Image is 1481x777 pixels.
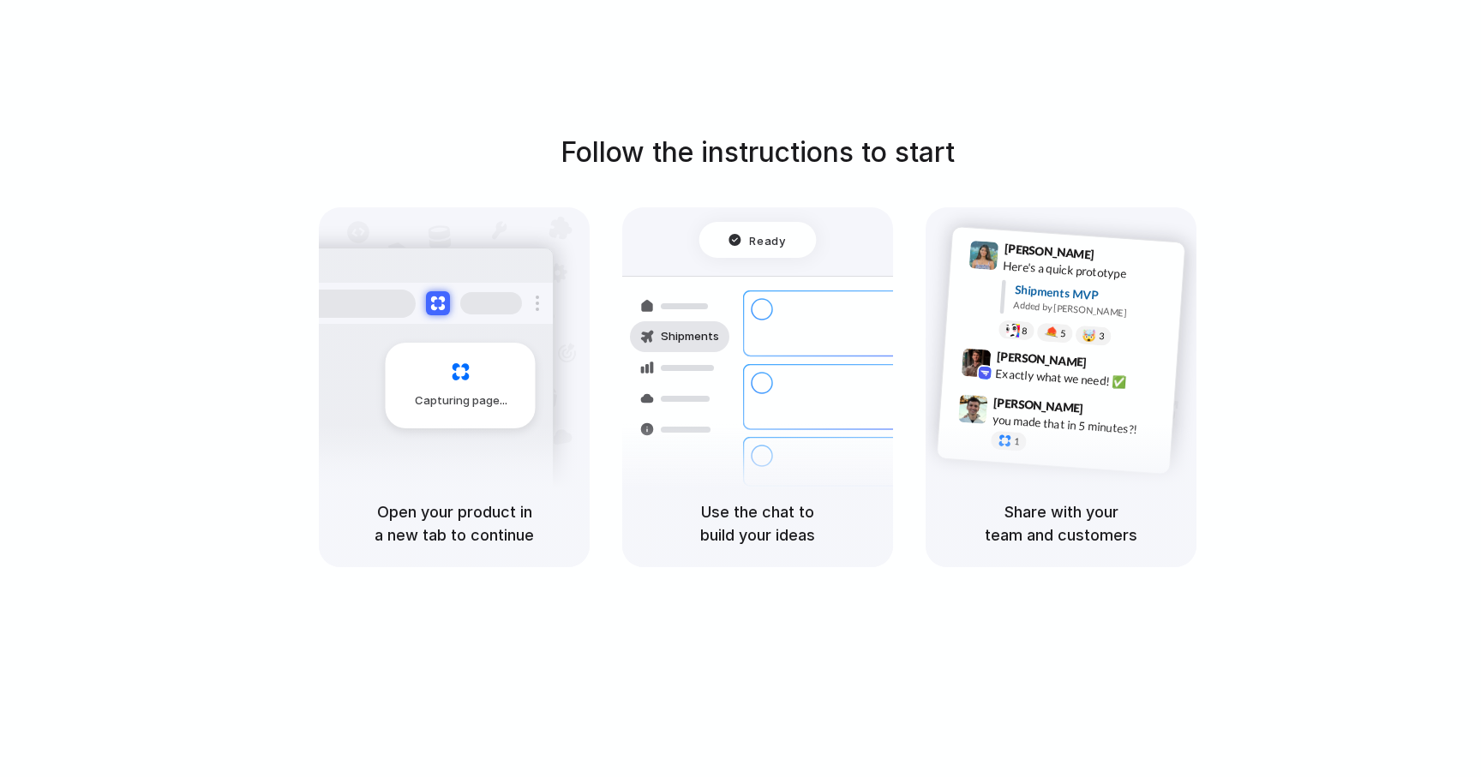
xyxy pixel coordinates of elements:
h1: Follow the instructions to start [561,132,955,173]
span: 8 [1022,326,1028,336]
div: Added by [PERSON_NAME] [1013,298,1171,323]
span: 5 [1060,329,1066,338]
h5: Open your product in a new tab to continue [339,500,569,547]
h5: Use the chat to build your ideas [643,500,872,547]
span: Ready [750,231,786,248]
span: Shipments [661,328,719,345]
span: [PERSON_NAME] [1004,239,1094,264]
div: Exactly what we need! ✅ [995,365,1166,394]
div: Shipments MVP [1014,281,1172,309]
span: 9:42 AM [1092,355,1127,375]
div: Here's a quick prototype [1003,257,1174,286]
span: 9:47 AM [1088,401,1124,421]
span: 9:41 AM [1100,248,1135,268]
div: you made that in 5 minutes?! [992,410,1163,439]
span: [PERSON_NAME] [993,393,1084,418]
span: [PERSON_NAME] [996,347,1087,372]
span: Capturing page [415,392,510,409]
span: 1 [1014,437,1020,446]
span: 3 [1099,332,1105,341]
h5: Share with your team and customers [946,500,1176,547]
div: 🤯 [1082,329,1097,342]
